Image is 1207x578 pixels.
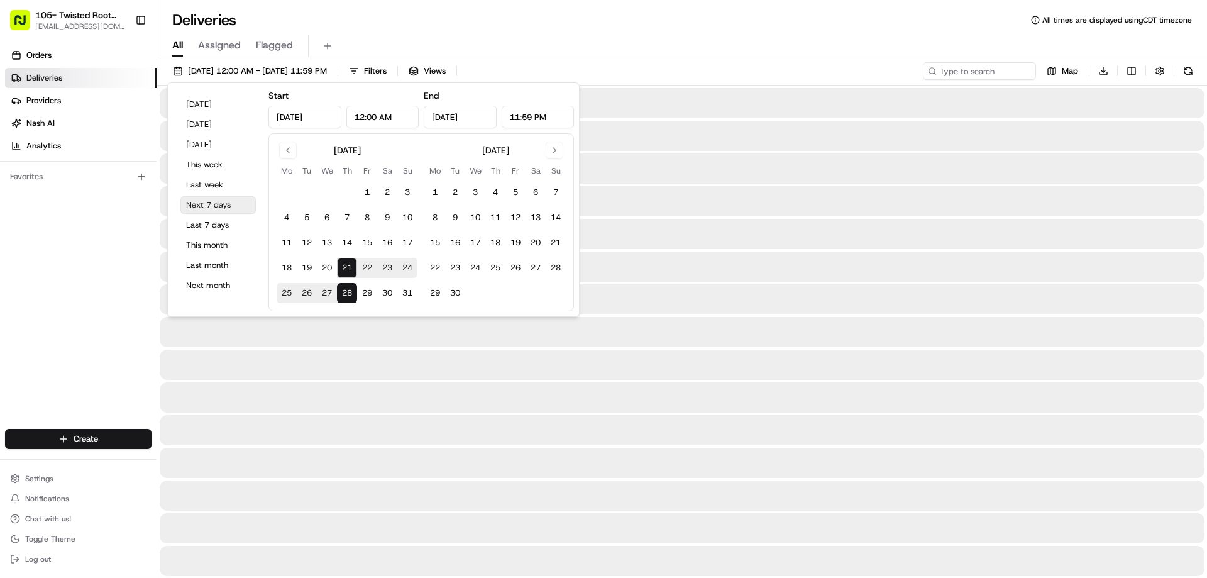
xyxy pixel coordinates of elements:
[25,534,75,544] span: Toggle Theme
[526,208,546,228] button: 13
[505,208,526,228] button: 12
[180,216,256,234] button: Last 7 days
[317,208,337,228] button: 6
[357,182,377,203] button: 1
[317,233,337,253] button: 13
[1042,15,1192,25] span: All times are displayed using CDT timezone
[5,68,157,88] a: Deliveries
[526,164,546,177] th: Saturday
[277,164,297,177] th: Monday
[465,208,485,228] button: 10
[337,208,357,228] button: 7
[277,283,297,303] button: 25
[180,196,256,214] button: Next 7 days
[317,164,337,177] th: Wednesday
[526,182,546,203] button: 6
[425,233,445,253] button: 15
[25,514,71,524] span: Chat with us!
[180,136,256,153] button: [DATE]
[546,182,566,203] button: 7
[424,65,446,77] span: Views
[357,233,377,253] button: 15
[5,510,152,528] button: Chat with us!
[377,208,397,228] button: 9
[546,208,566,228] button: 14
[5,91,157,111] a: Providers
[465,164,485,177] th: Wednesday
[337,283,357,303] button: 28
[526,233,546,253] button: 20
[297,283,317,303] button: 26
[357,283,377,303] button: 29
[5,136,157,156] a: Analytics
[26,140,61,152] span: Analytics
[25,494,69,504] span: Notifications
[5,45,157,65] a: Orders
[397,258,417,278] button: 24
[1041,62,1084,80] button: Map
[526,258,546,278] button: 27
[424,90,439,101] label: End
[35,21,125,31] button: [EMAIL_ADDRESS][DOMAIN_NAME]
[277,258,297,278] button: 18
[445,164,465,177] th: Tuesday
[337,258,357,278] button: 21
[26,118,55,129] span: Nash AI
[505,233,526,253] button: 19
[277,208,297,228] button: 4
[485,208,505,228] button: 11
[180,176,256,194] button: Last week
[357,258,377,278] button: 22
[297,258,317,278] button: 19
[337,233,357,253] button: 14
[377,164,397,177] th: Saturday
[188,65,327,77] span: [DATE] 12:00 AM - [DATE] 11:59 PM
[1179,62,1197,80] button: Refresh
[5,429,152,449] button: Create
[505,164,526,177] th: Friday
[25,474,53,484] span: Settings
[397,233,417,253] button: 17
[317,258,337,278] button: 20
[268,90,289,101] label: Start
[317,283,337,303] button: 27
[445,233,465,253] button: 16
[445,208,465,228] button: 9
[180,236,256,254] button: This month
[74,433,98,445] span: Create
[180,257,256,274] button: Last month
[465,233,485,253] button: 17
[346,106,419,128] input: Time
[198,38,241,53] span: Assigned
[505,182,526,203] button: 5
[297,233,317,253] button: 12
[26,95,61,106] span: Providers
[377,283,397,303] button: 30
[5,470,152,487] button: Settings
[397,182,417,203] button: 3
[923,62,1036,80] input: Type to search
[26,50,52,61] span: Orders
[5,5,130,35] button: 105- Twisted Root Burger - [GEOGRAPHIC_DATA][EMAIL_ADDRESS][DOMAIN_NAME]
[546,142,563,159] button: Go to next month
[485,182,505,203] button: 4
[546,258,566,278] button: 28
[337,164,357,177] th: Thursday
[279,142,297,159] button: Go to previous month
[5,530,152,548] button: Toggle Theme
[482,144,509,157] div: [DATE]
[546,164,566,177] th: Sunday
[25,554,51,564] span: Log out
[377,258,397,278] button: 23
[1062,65,1078,77] span: Map
[180,277,256,294] button: Next month
[5,167,152,187] div: Favorites
[377,182,397,203] button: 2
[425,258,445,278] button: 22
[172,10,236,30] h1: Deliveries
[425,164,445,177] th: Monday
[5,113,157,133] a: Nash AI
[505,258,526,278] button: 26
[502,106,575,128] input: Time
